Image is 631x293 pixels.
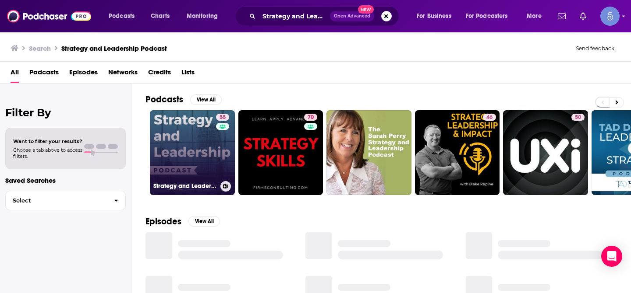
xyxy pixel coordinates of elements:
[29,44,51,52] h3: Search
[259,9,330,23] input: Search podcasts, credits, & more...
[503,110,588,195] a: 50
[6,198,107,203] span: Select
[330,11,374,21] button: Open AdvancedNew
[61,44,167,52] h3: Strategy and Leadership Podcast
[466,10,508,22] span: For Podcasters
[238,110,323,195] a: 70
[181,9,229,23] button: open menu
[5,106,126,119] h2: Filter By
[153,182,217,190] h3: Strategy and Leadership Podcast
[13,138,82,144] span: Want to filter your results?
[571,114,585,121] a: 50
[601,246,622,267] div: Open Intercom Messenger
[415,110,500,195] a: 46
[521,9,553,23] button: open menu
[108,65,138,83] a: Networks
[109,10,135,22] span: Podcasts
[145,94,183,105] h2: Podcasts
[576,9,590,24] a: Show notifications dropdown
[11,65,19,83] a: All
[483,114,496,121] a: 46
[5,191,126,210] button: Select
[29,65,59,83] a: Podcasts
[69,65,98,83] a: Episodes
[148,65,171,83] a: Credits
[308,113,314,122] span: 70
[103,9,146,23] button: open menu
[358,5,374,14] span: New
[13,147,82,159] span: Choose a tab above to access filters.
[216,114,229,121] a: 55
[220,113,226,122] span: 55
[190,94,222,105] button: View All
[600,7,620,26] img: User Profile
[334,14,370,18] span: Open Advanced
[417,10,451,22] span: For Business
[600,7,620,26] button: Show profile menu
[600,7,620,26] span: Logged in as Spiral5-G1
[7,8,91,24] img: Podchaser - Follow, Share and Rate Podcasts
[573,45,617,52] button: Send feedback
[145,9,175,23] a: Charts
[460,9,521,23] button: open menu
[151,10,170,22] span: Charts
[554,9,569,24] a: Show notifications dropdown
[5,176,126,185] p: Saved Searches
[150,110,235,195] a: 55Strategy and Leadership Podcast
[188,216,220,227] button: View All
[145,94,222,105] a: PodcastsView All
[411,9,462,23] button: open menu
[243,6,408,26] div: Search podcasts, credits, & more...
[486,113,493,122] span: 46
[187,10,218,22] span: Monitoring
[527,10,542,22] span: More
[575,113,581,122] span: 50
[145,216,181,227] h2: Episodes
[304,114,317,121] a: 70
[181,65,195,83] a: Lists
[145,216,220,227] a: EpisodesView All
